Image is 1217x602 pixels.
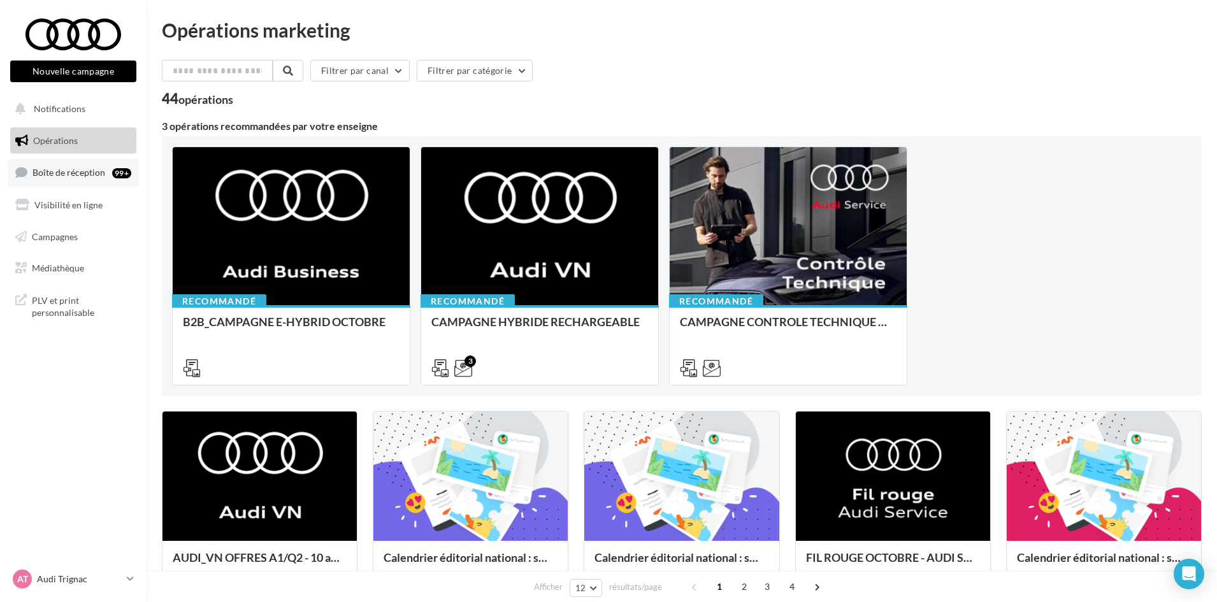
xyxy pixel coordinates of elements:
div: Recommandé [172,294,266,308]
button: 12 [570,579,602,597]
button: Filtrer par canal [310,60,410,82]
span: Visibilité en ligne [34,199,103,210]
div: Calendrier éditorial national : semaine du 22.09 au 28.09 [1017,551,1191,577]
span: Afficher [534,581,563,593]
span: Opérations [33,135,78,146]
button: Notifications [8,96,134,122]
a: Visibilité en ligne [8,192,139,219]
span: 12 [575,583,586,593]
a: PLV et print personnalisable [8,287,139,324]
span: Notifications [34,103,85,114]
div: 99+ [112,168,131,178]
span: Boîte de réception [32,167,105,178]
div: CAMPAGNE CONTROLE TECHNIQUE 25€ OCTOBRE [680,315,897,341]
button: Filtrer par catégorie [417,60,533,82]
a: Médiathèque [8,255,139,282]
a: Boîte de réception99+ [8,159,139,186]
span: résultats/page [609,581,662,593]
a: Campagnes [8,224,139,250]
div: Calendrier éditorial national : semaine du 29.09 au 05.10 [594,551,768,577]
div: 3 opérations recommandées par votre enseigne [162,121,1202,131]
span: PLV et print personnalisable [32,292,131,319]
div: Open Intercom Messenger [1174,559,1204,589]
div: Calendrier éditorial national : semaine du 06.10 au 12.10 [384,551,558,577]
a: Opérations [8,127,139,154]
p: Audi Trignac [37,573,122,585]
span: 2 [734,577,754,597]
a: AT Audi Trignac [10,567,136,591]
span: Médiathèque [32,262,84,273]
span: AT [17,573,28,585]
div: 44 [162,92,233,106]
div: Recommandé [669,294,763,308]
div: Recommandé [421,294,515,308]
div: AUDI_VN OFFRES A1/Q2 - 10 au 31 octobre [173,551,347,577]
button: Nouvelle campagne [10,61,136,82]
div: Opérations marketing [162,20,1202,39]
div: CAMPAGNE HYBRIDE RECHARGEABLE [431,315,648,341]
div: B2B_CAMPAGNE E-HYBRID OCTOBRE [183,315,400,341]
span: 3 [757,577,777,597]
div: opérations [178,94,233,105]
span: 1 [709,577,730,597]
span: Campagnes [32,231,78,241]
div: FIL ROUGE OCTOBRE - AUDI SERVICE [806,551,980,577]
span: 4 [782,577,802,597]
div: 3 [464,355,476,367]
